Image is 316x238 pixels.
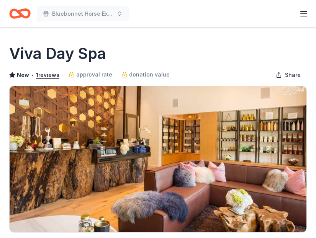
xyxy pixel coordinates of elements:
span: • [31,72,34,78]
span: Bluebonnet Horse Expo & Training Challenge [52,9,113,18]
a: donation value [121,70,170,79]
img: Image for Viva Day Spa [10,86,306,232]
span: New [17,70,29,80]
a: approval rate [69,70,112,79]
a: Home [9,5,31,23]
button: Share [270,67,307,83]
span: donation value [129,70,170,79]
h1: Viva Day Spa [9,43,106,64]
span: approval rate [76,70,112,79]
button: Bluebonnet Horse Expo & Training Challenge [37,6,129,21]
span: Share [285,70,301,80]
button: 1reviews [36,70,59,80]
